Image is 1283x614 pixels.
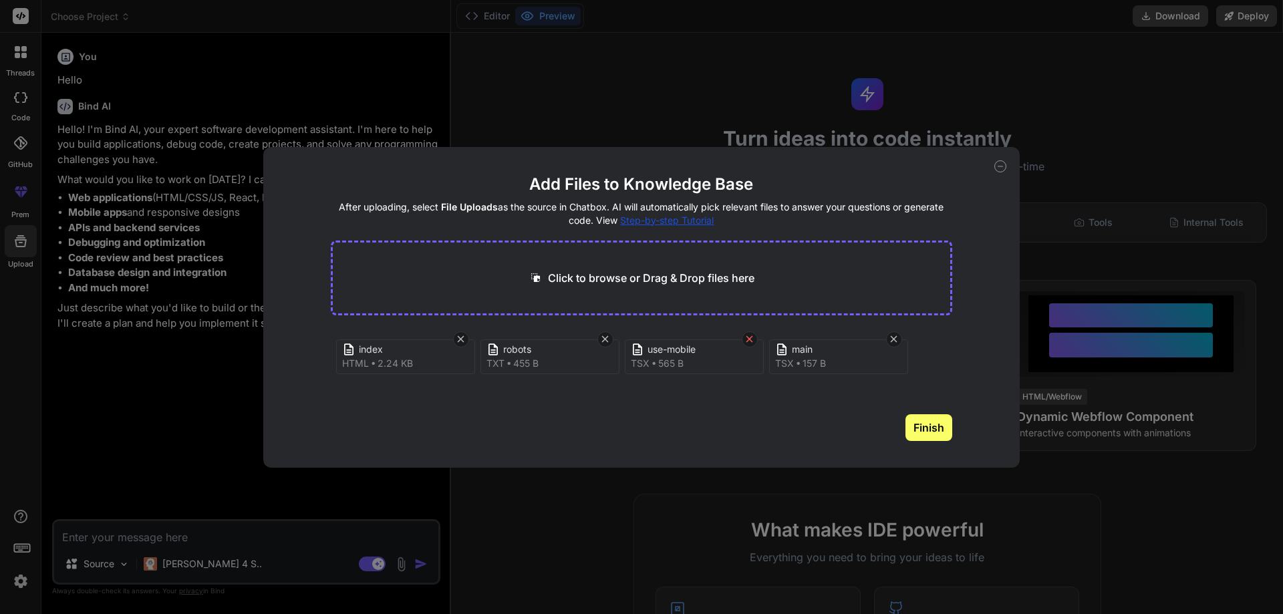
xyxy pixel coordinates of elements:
[658,357,684,370] span: 565 B
[513,357,539,370] span: 455 B
[631,357,650,370] span: tsx
[503,343,610,357] span: robots
[359,343,466,357] span: index
[775,357,794,370] span: tsx
[905,414,952,441] button: Finish
[486,357,505,370] span: txt
[792,343,899,357] span: main
[342,357,369,370] span: html
[378,357,413,370] span: 2.24 KB
[648,343,754,357] span: use-mobile
[803,357,826,370] span: 157 B
[331,174,953,195] h2: Add Files to Knowledge Base
[331,200,953,227] h4: After uploading, select as the source in Chatbox. AI will automatically pick relevant files to an...
[548,270,754,286] p: Click to browse or Drag & Drop files here
[620,214,714,226] span: Step-by-step Tutorial
[441,201,498,212] span: File Uploads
